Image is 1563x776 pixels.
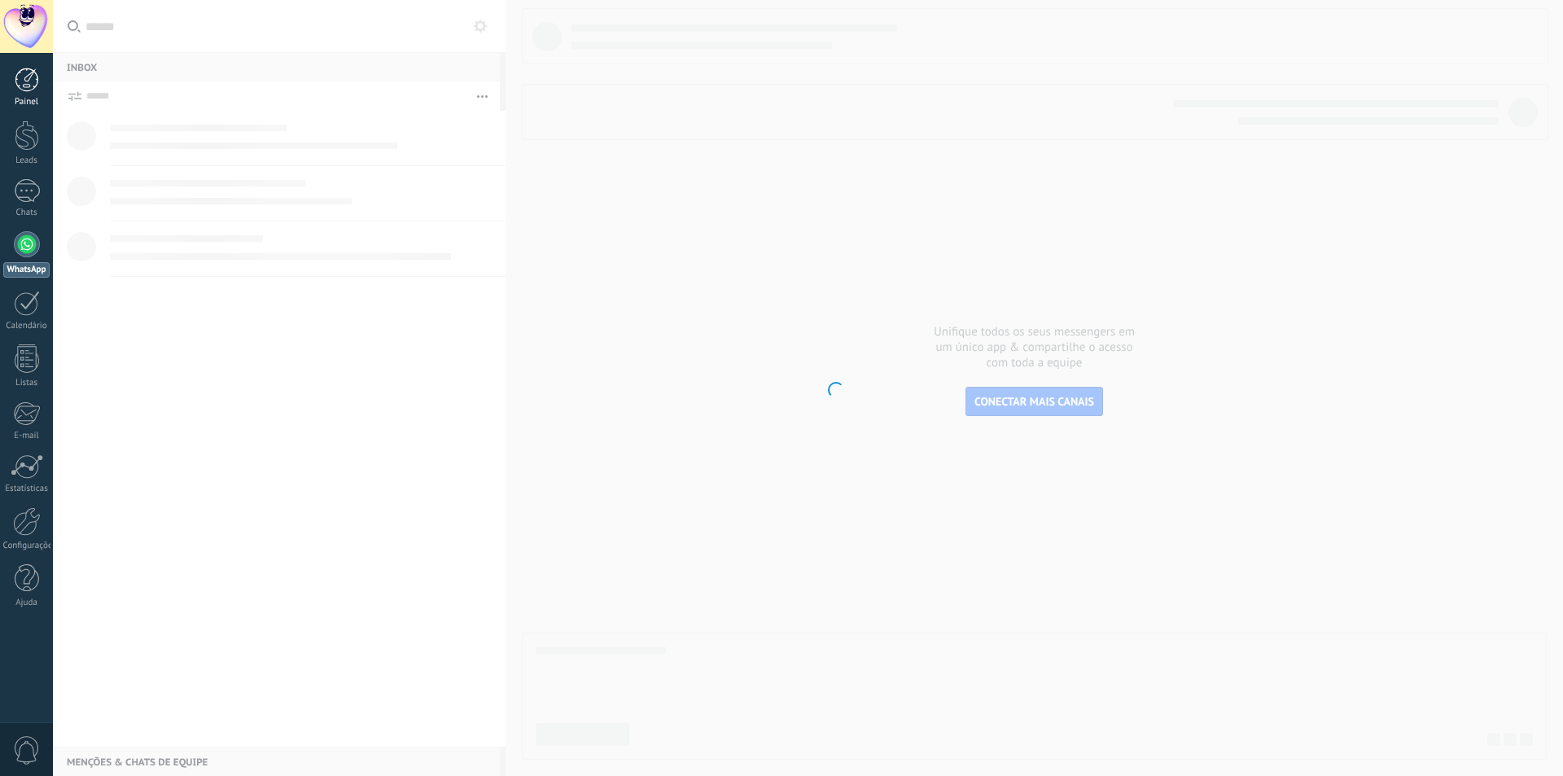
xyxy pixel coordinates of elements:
div: Leads [3,156,50,166]
div: Configurações [3,541,50,551]
div: Painel [3,97,50,107]
div: E-mail [3,431,50,441]
div: Calendário [3,321,50,331]
div: WhatsApp [3,262,50,278]
div: Listas [3,378,50,388]
div: Chats [3,208,50,218]
div: Ajuda [3,598,50,608]
div: Estatísticas [3,484,50,494]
